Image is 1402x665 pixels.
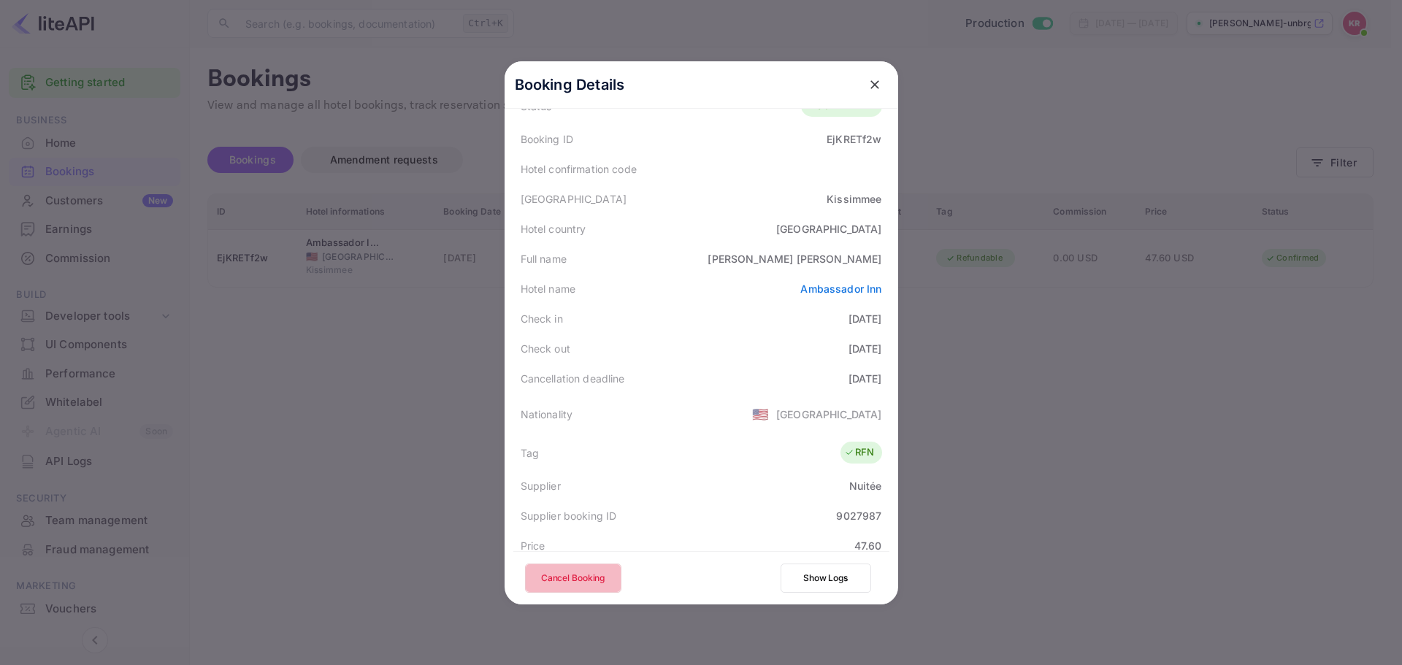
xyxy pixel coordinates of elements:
p: Booking Details [515,74,625,96]
div: [DATE] [849,311,882,326]
div: RFN [844,445,874,460]
div: 9027987 [836,508,881,523]
div: Cancellation deadline [521,371,625,386]
div: [DATE] [849,371,882,386]
div: Kissimmee [827,191,881,207]
div: [GEOGRAPHIC_DATA] [776,407,882,422]
div: Hotel country [521,221,586,237]
button: close [862,72,888,98]
a: Ambassador Inn [800,282,881,295]
div: Full name [521,251,567,266]
div: Check out [521,341,570,356]
button: Show Logs [781,564,871,593]
button: Cancel Booking [525,564,621,593]
div: Supplier [521,478,561,493]
div: Tag [521,445,539,461]
div: Price [521,538,545,553]
div: Nationality [521,407,573,422]
div: Nuitée [849,478,882,493]
div: Check in [521,311,563,326]
div: Hotel confirmation code [521,161,637,177]
div: [PERSON_NAME] [PERSON_NAME] [708,251,881,266]
div: [GEOGRAPHIC_DATA] [776,221,882,237]
div: Supplier booking ID [521,508,617,523]
span: United States [752,401,769,427]
div: EjKRETf2w [827,131,881,147]
div: Booking ID [521,131,574,147]
div: [DATE] [849,341,882,356]
div: 47.60 [854,538,882,553]
div: [GEOGRAPHIC_DATA] [521,191,627,207]
div: Hotel name [521,281,576,296]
